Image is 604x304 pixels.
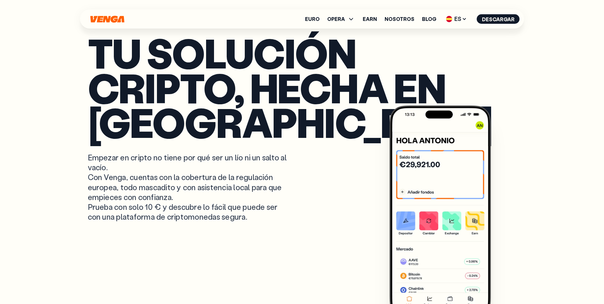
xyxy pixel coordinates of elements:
[327,15,355,23] span: OPERA
[305,16,320,22] a: Euro
[88,152,288,222] p: Empezar en cripto no tiene por qué ser un lío ni un salto al vacío. Con Venga, cuentas con la cob...
[477,14,520,24] button: Descargar
[88,36,516,140] p: Tu solución cripto, hecha en [GEOGRAPHIC_DATA]
[90,16,125,23] svg: Inicio
[327,16,345,22] span: OPERA
[446,16,452,22] img: flag-es
[444,14,469,24] span: ES
[363,16,377,22] a: Earn
[422,16,436,22] a: Blog
[385,16,414,22] a: Nosotros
